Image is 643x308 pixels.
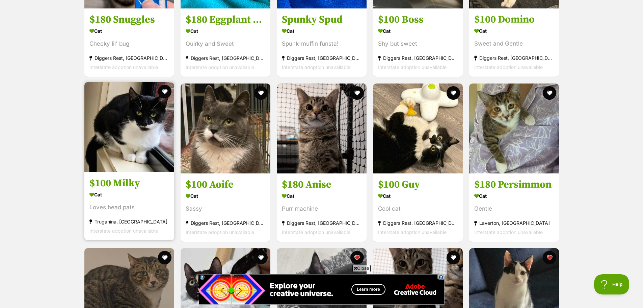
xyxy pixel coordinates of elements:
div: Cat [378,26,458,36]
div: Sassy [186,204,265,213]
div: Laverton, [GEOGRAPHIC_DATA] [474,218,554,228]
a: $180 Snuggles Cat Cheeky lil' bug Diggers Rest, [GEOGRAPHIC_DATA] Interstate adoption unavailable... [84,8,174,77]
button: favourite [543,86,556,100]
span: Interstate adoption unavailable [378,229,447,235]
div: Cat [186,26,265,36]
button: favourite [350,251,364,264]
iframe: Advertisement [199,274,445,305]
button: favourite [543,251,556,264]
div: Cheeky lil' bug [89,40,169,49]
span: Interstate adoption unavailable [89,228,158,234]
div: Cat [89,26,169,36]
button: favourite [254,251,268,264]
div: Cat [282,191,361,201]
img: $100 Guy [373,84,463,173]
div: Gentle [474,204,554,213]
div: Diggers Rest, [GEOGRAPHIC_DATA] [474,54,554,63]
span: Interstate adoption unavailable [186,65,254,70]
button: favourite [447,86,460,100]
div: Shy but sweet [378,40,458,49]
div: Spunk-muffin funsta! [282,40,361,49]
div: Cat [474,26,554,36]
button: favourite [158,85,171,98]
span: Interstate adoption unavailable [282,65,350,70]
div: Diggers Rest, [GEOGRAPHIC_DATA] [282,218,361,228]
a: $180 Persimmon Cat Gentle Laverton, [GEOGRAPHIC_DATA] Interstate adoption unavailable favourite [469,173,559,242]
img: $100 Milky [84,82,174,172]
div: Diggers Rest, [GEOGRAPHIC_DATA] [186,54,265,63]
h3: $100 Domino [474,14,554,26]
div: Diggers Rest, [GEOGRAPHIC_DATA] [378,218,458,228]
div: Cat [186,191,265,201]
span: Interstate adoption unavailable [282,229,350,235]
h3: Spunky Spud [282,14,361,26]
a: $100 Domino Cat Sweet and Gentle Diggers Rest, [GEOGRAPHIC_DATA] Interstate adoption unavailable ... [469,8,559,77]
img: $100 Aoife [181,84,270,173]
a: $180 Anise Cat Purr machine Diggers Rest, [GEOGRAPHIC_DATA] Interstate adoption unavailable favou... [277,173,367,242]
h3: $100 Boss [378,14,458,26]
div: Sweet and Gentle [474,40,554,49]
div: Loves head pats [89,203,169,212]
div: Cat [89,190,169,199]
div: Diggers Rest, [GEOGRAPHIC_DATA] [282,54,361,63]
button: favourite [350,86,364,100]
h3: $100 Milky [89,177,169,190]
h3: $100 Guy [378,178,458,191]
h3: $180 Persimmon [474,178,554,191]
h3: $180 Snuggles [89,14,169,26]
div: Cool cat [378,204,458,213]
div: Diggers Rest, [GEOGRAPHIC_DATA] [89,54,169,63]
img: $180 Anise [277,84,367,173]
a: Spunky Spud Cat Spunk-muffin funsta! Diggers Rest, [GEOGRAPHIC_DATA] Interstate adoption unavaila... [277,8,367,77]
div: Quirky and Sweet [186,40,265,49]
div: Purr machine [282,204,361,213]
button: favourite [254,86,268,100]
a: $180 Eggplant (E) Cat Quirky and Sweet Diggers Rest, [GEOGRAPHIC_DATA] Interstate adoption unavai... [181,8,270,77]
div: Cat [282,26,361,36]
div: Cat [474,191,554,201]
a: $100 Guy Cat Cool cat Diggers Rest, [GEOGRAPHIC_DATA] Interstate adoption unavailable favourite [373,173,463,242]
h3: $180 Eggplant (E) [186,14,265,26]
div: Cat [378,191,458,201]
span: Interstate adoption unavailable [474,65,543,70]
div: Truganina, [GEOGRAPHIC_DATA] [89,217,169,226]
span: Interstate adoption unavailable [378,65,447,70]
span: Interstate adoption unavailable [474,229,543,235]
a: $100 Milky Cat Loves head pats Truganina, [GEOGRAPHIC_DATA] Interstate adoption unavailable favou... [84,172,174,240]
h3: $100 Aoife [186,178,265,191]
h3: $180 Anise [282,178,361,191]
div: Diggers Rest, [GEOGRAPHIC_DATA] [378,54,458,63]
span: Interstate adoption unavailable [186,229,254,235]
button: favourite [447,251,460,264]
a: $100 Boss Cat Shy but sweet Diggers Rest, [GEOGRAPHIC_DATA] Interstate adoption unavailable favou... [373,8,463,77]
span: Close [352,265,371,271]
img: $180 Persimmon [469,84,559,173]
button: favourite [158,251,171,264]
span: Interstate adoption unavailable [89,65,158,70]
div: Diggers Rest, [GEOGRAPHIC_DATA] [186,218,265,228]
a: $100 Aoife Cat Sassy Diggers Rest, [GEOGRAPHIC_DATA] Interstate adoption unavailable favourite [181,173,270,242]
iframe: Help Scout Beacon - Open [594,274,629,294]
